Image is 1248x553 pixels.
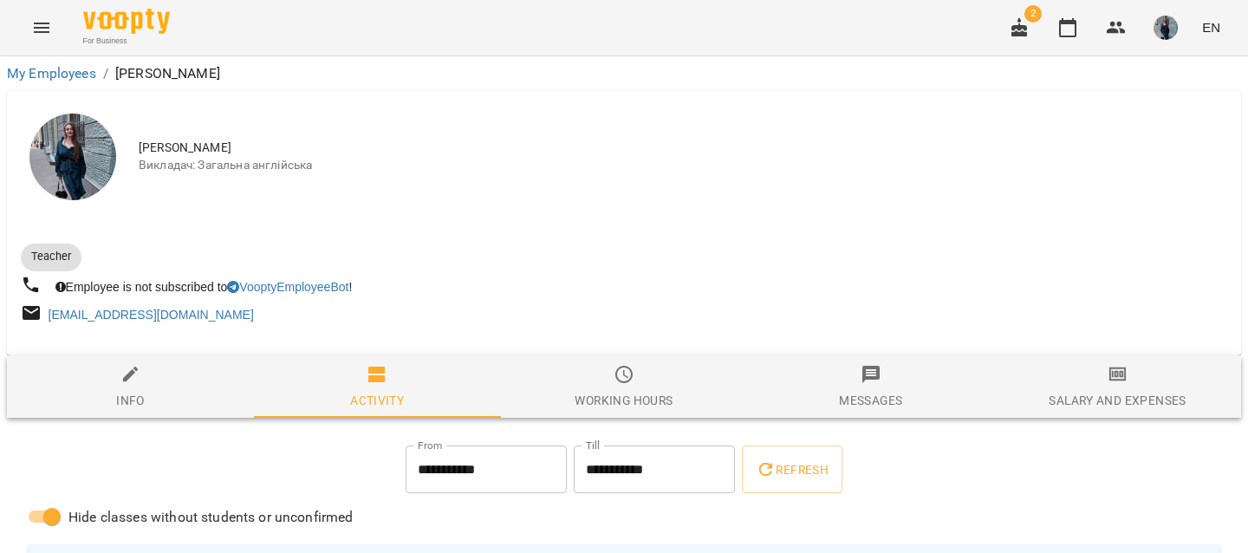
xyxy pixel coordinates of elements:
[21,7,62,49] button: Menu
[52,275,356,299] div: Employee is not subscribed to !
[7,65,96,81] a: My Employees
[21,249,81,264] span: Teacher
[139,157,1227,174] span: Викладач: Загальна англійська
[83,9,170,34] img: Voopty Logo
[116,390,145,411] div: Info
[227,280,348,294] a: VooptyEmployeeBot
[1049,390,1186,411] div: Salary and Expenses
[1154,16,1178,40] img: bfffc1ebdc99cb2c845fa0ad6ea9d4d3.jpeg
[83,36,170,47] span: For Business
[1024,5,1042,23] span: 2
[350,390,404,411] div: Activity
[29,114,116,200] img: Вікторія Ксеншкевич
[49,308,254,322] a: [EMAIL_ADDRESS][DOMAIN_NAME]
[839,390,902,411] div: Messages
[115,63,220,84] p: [PERSON_NAME]
[103,63,108,84] li: /
[68,507,354,528] span: Hide classes without students or unconfirmed
[1202,18,1220,36] span: EN
[756,459,829,480] span: Refresh
[742,446,842,494] button: Refresh
[1195,11,1227,43] button: EN
[7,63,1241,84] nav: breadcrumb
[575,390,673,411] div: Working hours
[139,140,1227,157] span: [PERSON_NAME]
